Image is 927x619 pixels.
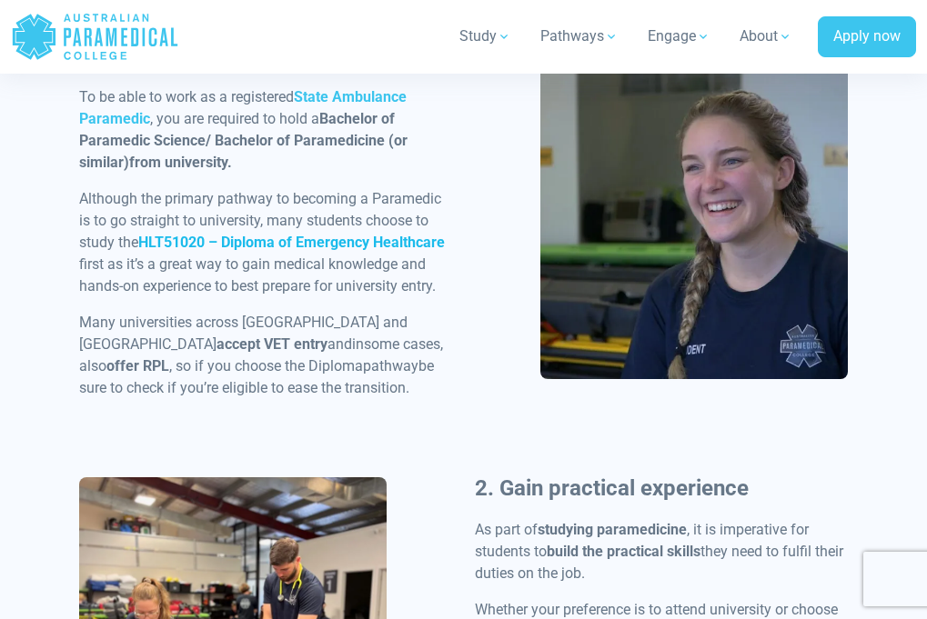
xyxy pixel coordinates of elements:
strong: build the practical skills [547,543,700,560]
span: offer RPL [106,357,169,374]
span: Many universities across [GEOGRAPHIC_DATA] and [GEOGRAPHIC_DATA] [79,314,408,353]
a: Apply now [818,16,916,58]
span: pathway [363,357,418,374]
p: To be able to work as a registered , you are required to hold a [79,86,453,174]
p: As part of , it is imperative for students to they need to fulfil their duties on the job. [475,519,849,584]
strong: from university. [129,154,232,171]
a: HLT51020 – Diploma of Emergency Healthcare [138,234,445,251]
span: accept VET entry [217,335,327,353]
span: and [327,335,352,353]
p: Although the primary pathway to becoming a Paramedic is to go straight to university, many studen... [79,188,453,297]
strong: studying paramedicine [538,521,687,538]
a: Australian Paramedical College [11,7,179,66]
strong: Bachelor of Paramedic Science/ Bachelor of Paramedicine (or similar) [79,110,408,171]
span: , so if you choose the Diploma [169,357,363,374]
b: 2. Gain practical experience [475,475,749,501]
a: Study [448,11,522,62]
a: State Ambulance Paramedic [79,88,407,127]
a: About [729,11,803,62]
a: Engage [637,11,721,62]
span: be sure to check if you’re eligible to ease the transition. [79,357,434,396]
span: some cases, also [79,335,443,374]
span: in [352,335,364,353]
a: Pathways [529,11,630,62]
